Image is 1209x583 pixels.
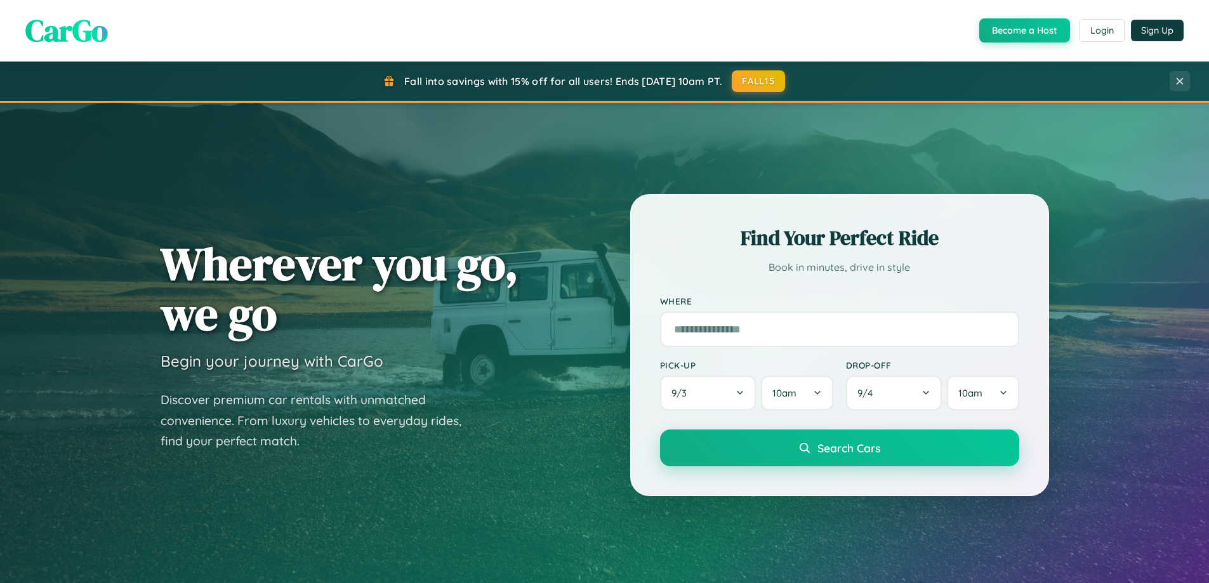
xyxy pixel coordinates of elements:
[979,18,1070,43] button: Become a Host
[660,360,833,370] label: Pick-up
[161,351,383,370] h3: Begin your journey with CarGo
[857,387,879,399] span: 9 / 4
[732,70,785,92] button: FALL15
[958,387,982,399] span: 10am
[25,10,108,51] span: CarGo
[1131,20,1184,41] button: Sign Up
[404,75,722,88] span: Fall into savings with 15% off for all users! Ends [DATE] 10am PT.
[772,387,796,399] span: 10am
[660,429,1019,466] button: Search Cars
[1080,19,1125,42] button: Login
[671,387,693,399] span: 9 / 3
[660,296,1019,306] label: Where
[660,258,1019,277] p: Book in minutes, drive in style
[761,376,833,410] button: 10am
[817,441,880,455] span: Search Cars
[846,376,942,410] button: 9/4
[660,224,1019,252] h2: Find Your Perfect Ride
[161,390,478,452] p: Discover premium car rentals with unmatched convenience. From luxury vehicles to everyday rides, ...
[846,360,1019,370] label: Drop-off
[660,376,756,410] button: 9/3
[947,376,1019,410] button: 10am
[161,239,519,339] h1: Wherever you go, we go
